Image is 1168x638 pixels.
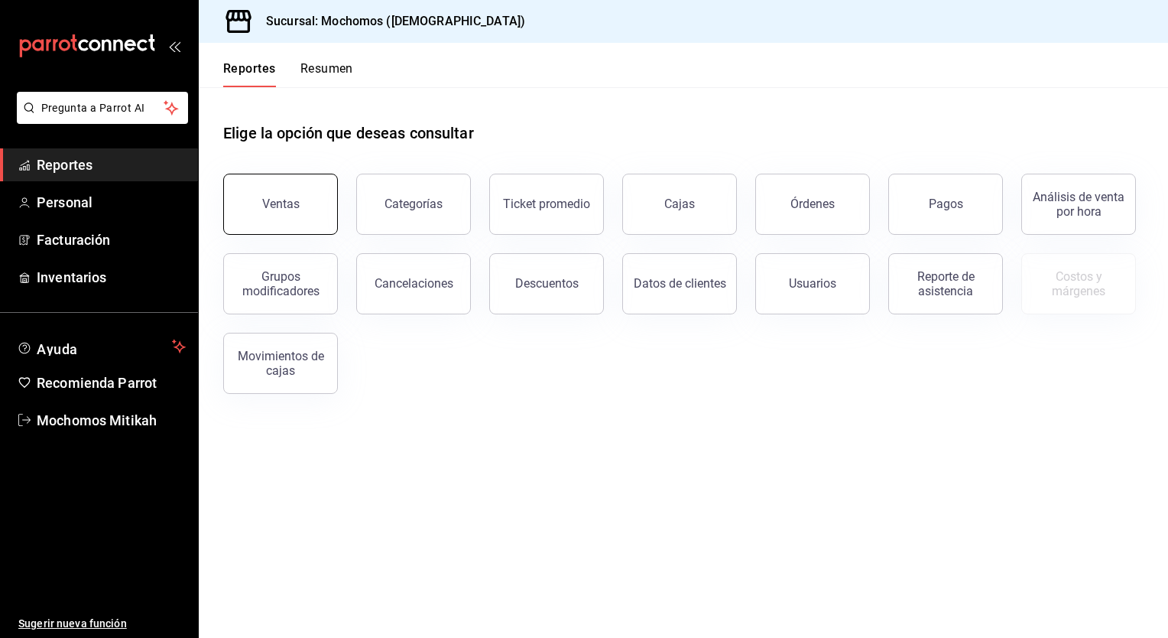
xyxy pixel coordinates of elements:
[489,253,604,314] button: Descuentos
[489,174,604,235] button: Ticket promedio
[356,253,471,314] button: Cancelaciones
[37,192,186,213] span: Personal
[356,174,471,235] button: Categorías
[1031,269,1126,298] div: Costos y márgenes
[17,92,188,124] button: Pregunta a Parrot AI
[37,337,166,356] span: Ayuda
[1021,174,1136,235] button: Análisis de venta por hora
[375,276,453,291] div: Cancelaciones
[18,616,186,632] span: Sugerir nueva función
[233,269,328,298] div: Grupos modificadores
[37,155,186,175] span: Reportes
[37,229,186,250] span: Facturación
[223,174,338,235] button: Ventas
[223,61,276,87] button: Reportes
[233,349,328,378] div: Movimientos de cajas
[223,333,338,394] button: Movimientos de cajas
[789,276,836,291] div: Usuarios
[37,267,186,288] span: Inventarios
[300,61,353,87] button: Resumen
[888,253,1003,314] button: Reporte de asistencia
[41,100,164,116] span: Pregunta a Parrot AI
[168,40,180,52] button: open_drawer_menu
[384,197,443,211] div: Categorías
[888,174,1003,235] button: Pagos
[223,253,338,314] button: Grupos modificadores
[515,276,579,291] div: Descuentos
[622,253,737,314] button: Datos de clientes
[223,122,474,145] h1: Elige la opción que deseas consultar
[503,197,590,211] div: Ticket promedio
[37,410,186,431] span: Mochomos Mitikah
[1031,190,1126,219] div: Análisis de venta por hora
[664,195,696,213] div: Cajas
[11,111,188,127] a: Pregunta a Parrot AI
[755,174,870,235] button: Órdenes
[790,197,835,211] div: Órdenes
[1021,253,1136,314] button: Contrata inventarios para ver este reporte
[223,61,353,87] div: navigation tabs
[898,269,993,298] div: Reporte de asistencia
[262,197,300,211] div: Ventas
[755,253,870,314] button: Usuarios
[929,197,963,211] div: Pagos
[37,373,186,393] span: Recomienda Parrot
[622,174,737,235] a: Cajas
[254,12,525,31] h3: Sucursal: Mochomos ([DEMOGRAPHIC_DATA])
[634,276,726,291] div: Datos de clientes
